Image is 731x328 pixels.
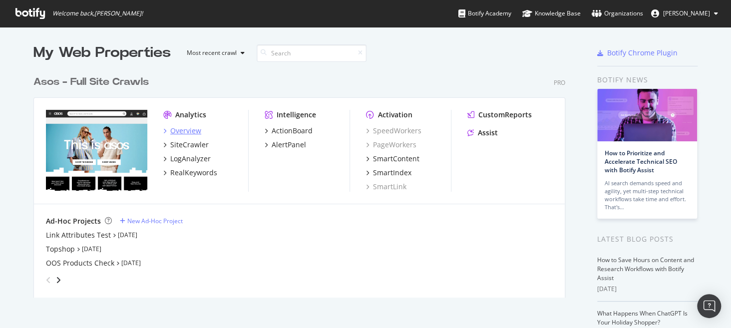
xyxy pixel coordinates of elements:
a: How to Prioritize and Accelerate Technical SEO with Botify Assist [605,149,677,174]
a: SmartIndex [366,168,411,178]
div: grid [33,63,573,298]
a: AlertPanel [265,140,306,150]
img: How to Prioritize and Accelerate Technical SEO with Botify Assist [597,89,697,141]
a: New Ad-Hoc Project [120,217,183,225]
div: Activation [378,110,412,120]
div: Open Intercom Messenger [697,294,721,318]
a: What Happens When ChatGPT Is Your Holiday Shopper? [597,309,688,327]
div: Most recent crawl [187,50,237,56]
a: Topshop [46,244,75,254]
div: Botify news [597,74,698,85]
div: Ad-Hoc Projects [46,216,101,226]
a: [DATE] [82,245,101,253]
a: Overview [163,126,201,136]
div: Assist [478,128,498,138]
div: RealKeywords [170,168,217,178]
div: Botify Chrome Plugin [607,48,678,58]
a: OOS Products Check [46,258,114,268]
div: SmartContent [373,154,419,164]
div: Latest Blog Posts [597,234,698,245]
a: ActionBoard [265,126,313,136]
div: Analytics [175,110,206,120]
button: [PERSON_NAME] [643,5,726,21]
div: SmartIndex [373,168,411,178]
div: Botify Academy [458,8,511,18]
img: www.asos.com [46,110,147,191]
span: Welcome back, [PERSON_NAME] ! [52,9,143,17]
div: angle-left [42,272,55,288]
input: Search [257,44,366,62]
div: ActionBoard [272,126,313,136]
div: Knowledge Base [522,8,581,18]
div: New Ad-Hoc Project [127,217,183,225]
div: SiteCrawler [170,140,209,150]
div: Pro [554,78,565,87]
div: CustomReports [478,110,532,120]
a: How to Save Hours on Content and Research Workflows with Botify Assist [597,256,694,282]
a: [DATE] [118,231,137,239]
button: Most recent crawl [179,45,249,61]
a: SmartContent [366,154,419,164]
a: SpeedWorkers [366,126,421,136]
a: SiteCrawler [163,140,209,150]
a: CustomReports [467,110,532,120]
span: Richard Lawther [663,9,710,17]
div: AI search demands speed and agility, yet multi-step technical workflows take time and effort. Tha... [605,179,690,211]
div: AlertPanel [272,140,306,150]
div: Asos - Full Site Crawls [33,75,149,89]
a: [DATE] [121,259,141,267]
div: Overview [170,126,201,136]
a: Assist [467,128,498,138]
a: Link Attributes Test [46,230,111,240]
a: RealKeywords [163,168,217,178]
a: LogAnalyzer [163,154,211,164]
a: Asos - Full Site Crawls [33,75,153,89]
a: PageWorkers [366,140,416,150]
div: angle-right [55,275,62,285]
div: Organizations [592,8,643,18]
a: SmartLink [366,182,406,192]
div: My Web Properties [33,43,171,63]
div: LogAnalyzer [170,154,211,164]
a: Botify Chrome Plugin [597,48,678,58]
div: Intelligence [277,110,316,120]
div: [DATE] [597,285,698,294]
